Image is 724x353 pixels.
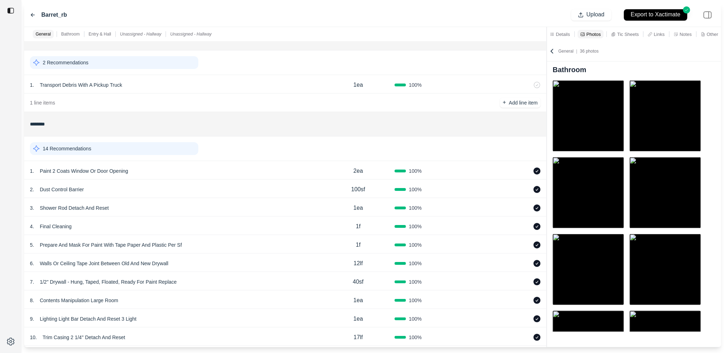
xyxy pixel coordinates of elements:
span: 36 photos [580,49,599,54]
p: 17lf [354,333,363,342]
p: General [36,31,51,37]
span: 100 % [409,167,422,175]
span: 100 % [409,81,422,89]
p: Transport Debris With A Pickup Truck [37,80,125,90]
p: 1ea [354,315,363,323]
p: Paint 2 Coats Window Or Door Opening [37,166,131,176]
p: 1 . [30,81,34,89]
p: Add line item [509,99,538,106]
p: 8 . [30,297,34,304]
p: Other [707,31,719,37]
p: Unassigned - Hallway [120,31,161,37]
p: Lighting Light Bar Detach And Reset 3 Light [37,314,140,324]
img: organizations%2F2dbcd02a-7045-4ada-acee-3b9868a44372%2Fdocusketch%2F68bb173c278a1021c61ce823_Bath... [553,157,624,228]
span: 100 % [409,241,422,248]
p: 40sf [353,278,364,286]
span: 100 % [409,223,422,230]
span: 100 % [409,260,422,267]
p: 1ea [354,204,363,212]
p: 100sf [351,185,365,194]
p: + [503,98,506,107]
img: right-panel.svg [700,7,715,23]
p: Export to Xactimate [631,11,681,19]
p: 4 . [30,223,34,230]
p: 12lf [354,259,363,268]
p: Photos [587,31,601,37]
p: Final Cleaning [37,221,75,231]
p: Tic Sheets [617,31,639,37]
p: 1f [356,241,360,249]
p: Unassigned - Hallway [170,31,212,37]
p: General [558,48,599,54]
p: Notes [680,31,692,37]
p: Dust Control Barrier [37,184,87,194]
button: Export to Xactimate [617,6,694,24]
p: 1ea [354,81,363,89]
img: toggle sidebar [7,7,14,14]
p: 9 . [30,315,34,322]
p: 7 . [30,278,34,285]
p: 6 . [30,260,34,267]
p: 2ea [354,167,363,175]
p: 5 . [30,241,34,248]
img: organizations%2F2dbcd02a-7045-4ada-acee-3b9868a44372%2Fdocusketch%2F68bb173c278a1021c61ce823_Bath... [630,157,701,228]
p: 2 Recommendations [43,59,88,66]
p: 2 . [30,186,34,193]
p: Walls Or Ceiling Tape Joint Between Old And New Drywall [37,258,171,268]
img: organizations%2F2dbcd02a-7045-4ada-acee-3b9868a44372%2Fdocusketch%2F68bb173c278a1021c61ce823_Bath... [553,80,624,151]
p: Links [654,31,665,37]
p: 1 line items [30,99,55,106]
p: Trim Casing 2 1/4'' Detach And Reset [40,332,128,342]
p: 14 Recommendations [43,145,91,152]
button: +Add line item [500,98,541,108]
p: Contents Manipulation Large Room [37,295,121,305]
p: Prepare And Mask For Paint With Tape Paper And Plastic Per Sf [37,240,185,250]
label: Barret_rb [41,11,67,19]
img: organizations%2F2dbcd02a-7045-4ada-acee-3b9868a44372%2Fdocusketch%2F68bb173c278a1021c61ce823_Bath... [630,80,701,151]
span: 100 % [409,315,422,322]
p: Details [556,31,570,37]
span: | [574,49,580,54]
img: organizations%2F2dbcd02a-7045-4ada-acee-3b9868a44372%2Fdocusketch%2F68bb173c278a1021c61ce823_Bath... [553,234,624,305]
button: Upload [571,9,611,21]
span: 100 % [409,334,422,341]
span: 100 % [409,297,422,304]
p: 1ea [354,296,363,305]
span: 100 % [409,278,422,285]
p: 10 . [30,334,37,341]
h3: Bathroom [553,65,715,75]
span: 100 % [409,186,422,193]
p: 1f [356,222,360,231]
span: 100 % [409,204,422,212]
img: organizations%2F2dbcd02a-7045-4ada-acee-3b9868a44372%2Fdocusketch%2F68bb173c278a1021c61ce823_Bath... [630,234,701,305]
p: Entry & Hall [89,31,111,37]
p: 3 . [30,204,34,212]
p: Bathroom [61,31,80,37]
p: Upload [587,11,605,19]
p: 1 . [30,167,34,175]
p: Shower Rod Detach And Reset [37,203,112,213]
button: Export to Xactimate [624,9,687,21]
p: 1/2" Drywall - Hung, Taped, Floated, Ready For Paint Replace [37,277,179,287]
